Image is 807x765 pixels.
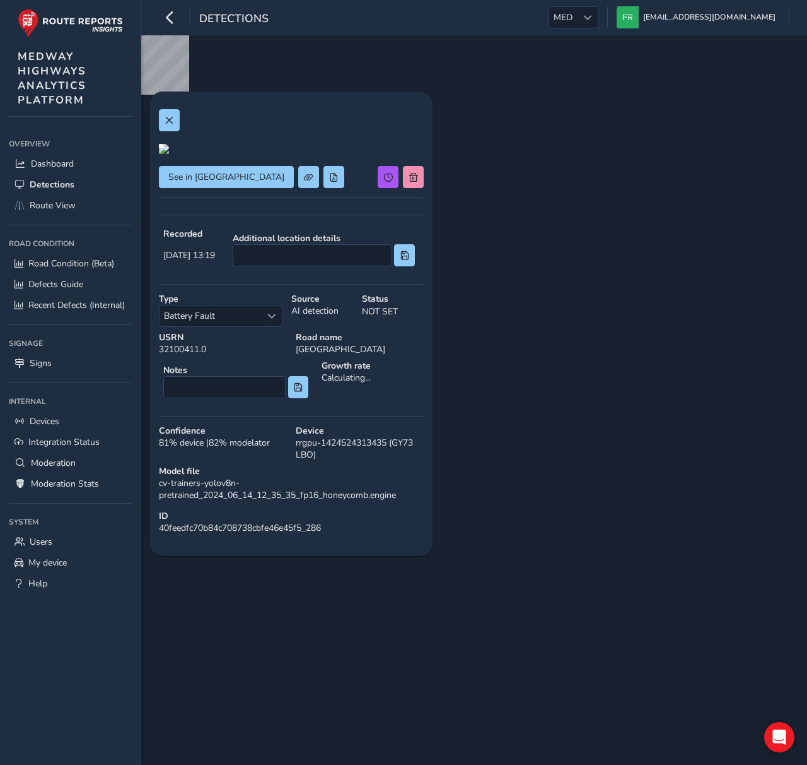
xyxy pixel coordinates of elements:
div: System [9,513,132,531]
strong: Notes [163,364,308,376]
button: [EMAIL_ADDRESS][DOMAIN_NAME] [617,6,780,28]
a: Help [9,573,132,594]
span: Recent Defects (Internal) [28,299,125,311]
strong: ID [159,510,424,522]
div: 40feedfc70b84c708738cbfe46e45f5_286 [154,506,428,538]
strong: Road name [296,331,424,343]
img: diamond-layout [617,6,639,28]
strong: Additional location details [233,232,415,244]
strong: Model file [159,465,424,477]
a: Detections [9,174,132,195]
a: Road Condition (Beta) [9,253,132,274]
a: Recent Defects (Internal) [9,295,132,316]
span: Help [28,578,47,590]
div: 32100411.0 [154,327,291,360]
span: Moderation Stats [31,478,99,490]
div: Select a type [261,305,282,326]
a: Integration Status [9,432,132,453]
span: Detections [199,11,269,28]
a: Signs [9,353,132,374]
strong: Growth rate [322,360,424,372]
strong: Source [291,293,353,305]
span: Signs [30,357,52,369]
div: [GEOGRAPHIC_DATA] [291,327,428,360]
span: Moderation [31,457,76,469]
div: Overview [9,134,132,153]
a: Defects Guide [9,274,132,295]
span: Route View [30,199,76,211]
span: Users [30,536,52,548]
div: 81 % device | 82 % modelator [154,420,291,465]
strong: Recorded [163,228,215,240]
div: rrgpu-1424524313435 (GY73 LBO) [291,420,428,465]
div: Road Condition [9,234,132,253]
strong: USRN [159,331,287,343]
div: Calculating... [317,355,428,407]
span: Battery Fault [160,305,261,326]
p: NOT SET [362,305,424,318]
div: AI detection [287,288,357,331]
span: Defects Guide [28,278,83,290]
span: My device [28,557,67,569]
span: Integration Status [28,436,100,448]
span: MED [549,7,577,28]
span: Devices [30,415,59,427]
strong: Status [362,293,424,305]
a: Users [9,531,132,552]
a: My device [9,552,132,573]
span: Road Condition (Beta) [28,258,114,270]
div: Open Intercom Messenger [764,722,794,752]
span: See in [GEOGRAPHIC_DATA] [168,171,284,183]
div: Signage [9,334,132,353]
a: Moderation [9,453,132,473]
a: Route View [9,195,132,216]
div: Internal [9,392,132,411]
span: Detections [30,179,74,191]
strong: Confidence [159,425,287,437]
span: [DATE] 13:19 [163,249,215,261]
a: Moderation Stats [9,473,132,494]
span: MEDWAY HIGHWAYS ANALYTICS PLATFORM [18,49,86,107]
div: cv-trainers-yolov8n-pretrained_2024_06_14_12_35_35_fp16_honeycomb.engine [154,461,428,506]
strong: Type [159,293,282,305]
strong: Device [296,425,424,437]
a: Dashboard [9,153,132,174]
img: rr logo [18,9,123,37]
a: Devices [9,411,132,432]
span: [EMAIL_ADDRESS][DOMAIN_NAME] [643,6,775,28]
span: Dashboard [31,158,74,170]
button: See in Route View [159,166,294,188]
